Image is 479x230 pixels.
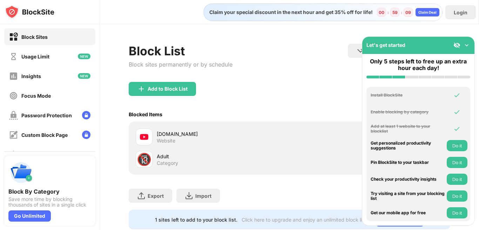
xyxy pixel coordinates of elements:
button: Do it [447,207,467,218]
img: logo-blocksite.svg [5,5,54,19]
div: Enable blocking by category [371,110,445,114]
div: Adult [157,153,290,160]
div: 59 [392,10,398,15]
div: Go Unlimited [8,210,51,222]
div: Get personalized productivity suggestions [371,141,445,151]
button: Do it [447,140,467,151]
img: push-categories.svg [8,160,34,185]
img: new-icon.svg [78,54,90,59]
div: Password Protection [21,112,72,118]
div: Block sites permanently or by schedule [129,61,232,68]
div: Login [454,9,467,15]
div: : [399,8,404,16]
div: Category [157,160,178,166]
img: password-protection-off.svg [9,111,18,120]
div: Block By Category [8,188,91,195]
div: Insights [21,73,41,79]
div: Claim Deal [418,10,437,14]
div: Check your productivity insights [371,177,445,182]
div: 09 [405,10,411,15]
div: Usage Limit [21,54,49,60]
img: block-on.svg [9,33,18,41]
img: lock-menu.svg [82,131,90,139]
div: Get our mobile app for free [371,210,445,215]
div: Claim your special discount in the next hour and get 35% off for life! [205,9,373,15]
div: Try visiting a site from your blocking list [371,191,445,201]
div: Let's get started [366,42,405,48]
img: omni-check.svg [453,125,460,132]
div: Custom Block Page [21,132,68,138]
div: Install BlockSite [371,93,445,98]
img: omni-check.svg [453,92,460,99]
div: 00 [379,10,384,15]
div: Import [195,193,211,199]
img: insights-off.svg [9,72,18,81]
div: 🔞 [137,152,151,167]
div: Click here to upgrade and enjoy an unlimited block list. [242,217,367,223]
img: time-usage-off.svg [9,52,18,61]
div: [DOMAIN_NAME] [157,130,290,138]
div: Add at least 1 website to your blocklist [371,124,445,134]
img: omni-setup-toggle.svg [463,42,470,49]
button: Do it [447,190,467,202]
img: settings-off.svg [9,150,18,159]
div: Export [148,193,164,199]
div: Add to Block List [148,86,188,92]
div: Save more time by blocking thousands of sites in a single click [8,196,91,208]
div: Block List [129,44,232,58]
img: new-icon.svg [78,73,90,79]
img: focus-off.svg [9,91,18,100]
img: favicons [140,133,148,141]
img: lock-menu.svg [82,111,90,119]
div: Block Sites [21,34,48,40]
div: Blocked Items [129,111,162,117]
div: Focus Mode [21,93,51,99]
div: Pin BlockSite to your taskbar [371,160,445,165]
button: Do it [447,157,467,168]
button: Do it [447,174,467,185]
div: Only 5 steps left to free up an extra hour each day! [366,58,470,71]
div: 1 sites left to add to your block list. [155,217,237,223]
img: omni-check.svg [453,109,460,116]
div: : [386,8,390,16]
div: Website [157,138,175,144]
img: customize-block-page-off.svg [9,131,18,139]
img: eye-not-visible.svg [453,42,460,49]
